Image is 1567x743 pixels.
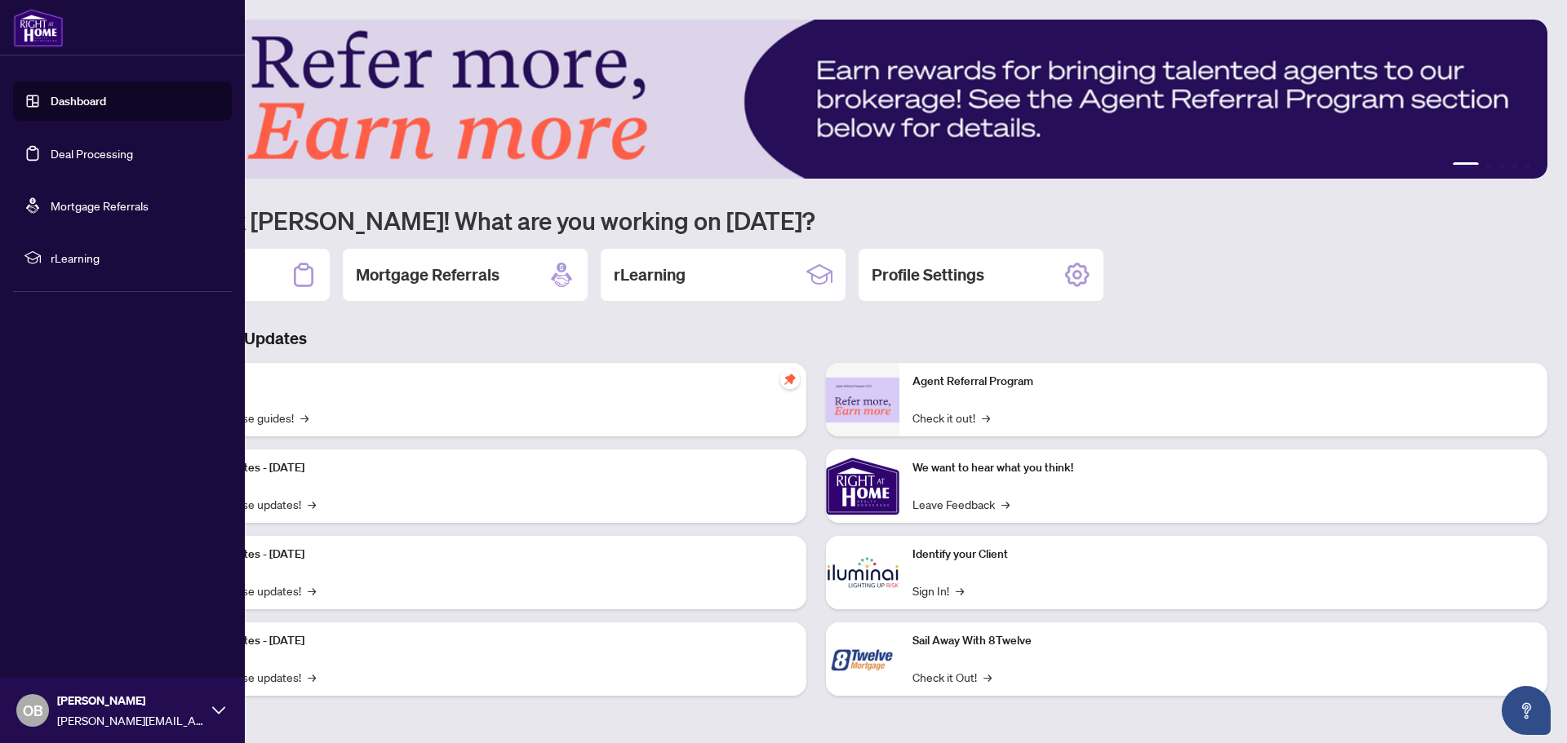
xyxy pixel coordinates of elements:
h2: rLearning [614,263,686,286]
span: → [308,582,316,599]
span: → [1001,495,1010,513]
p: Platform Updates - [DATE] [171,546,793,564]
p: We want to hear what you think! [912,459,1534,477]
span: [PERSON_NAME][EMAIL_ADDRESS][PERSON_NAME][DOMAIN_NAME] [57,711,204,729]
a: Dashboard [51,94,106,108]
button: 1 [1453,162,1479,169]
span: → [956,582,964,599]
span: [PERSON_NAME] [57,692,204,710]
img: Agent Referral Program [826,378,899,422]
p: Sail Away With 8Twelve [912,632,1534,650]
h2: Profile Settings [872,263,984,286]
a: Check it out!→ [912,409,990,427]
p: Self-Help [171,373,793,391]
p: Identify your Client [912,546,1534,564]
p: Agent Referral Program [912,373,1534,391]
h1: Welcome back [PERSON_NAME]! What are you working on [DATE]? [85,205,1547,236]
img: Sail Away With 8Twelve [826,622,899,696]
span: → [308,495,316,513]
img: Identify your Client [826,536,899,609]
p: Platform Updates - [DATE] [171,459,793,477]
span: → [982,409,990,427]
a: Check it Out!→ [912,668,992,686]
a: Leave Feedback→ [912,495,1010,513]
h3: Brokerage & Industry Updates [85,327,1547,350]
button: 5 [1525,162,1531,169]
img: Slide 0 [85,20,1547,179]
a: Deal Processing [51,146,133,161]
span: → [983,668,992,686]
img: logo [13,8,64,47]
button: 3 [1498,162,1505,169]
span: → [308,668,316,686]
p: Platform Updates - [DATE] [171,632,793,650]
img: We want to hear what you think! [826,449,899,523]
a: Mortgage Referrals [51,198,149,213]
button: Open asap [1502,686,1551,735]
h2: Mortgage Referrals [356,263,499,286]
span: → [300,409,309,427]
span: OB [23,699,43,722]
span: pushpin [780,369,800,389]
button: 4 [1512,162,1518,169]
span: rLearning [51,249,220,267]
a: Sign In!→ [912,582,964,599]
button: 2 [1485,162,1492,169]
